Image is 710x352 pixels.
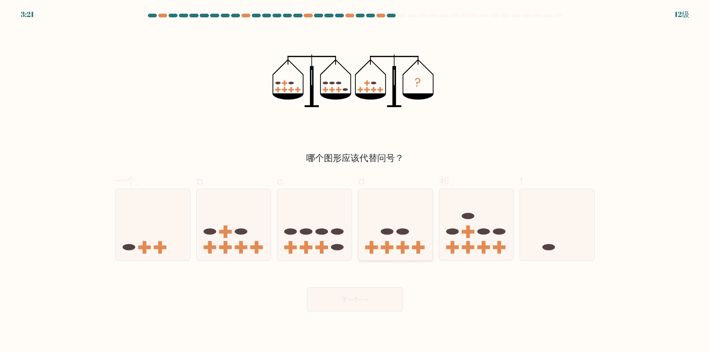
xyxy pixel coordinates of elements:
[307,287,403,311] button: 下一个
[196,174,205,188] font: b.
[358,174,367,188] font: d.
[306,152,404,164] font: 哪个图形应该代替问号？
[115,174,146,188] font: 一个。
[439,174,460,188] font: 和。
[415,74,422,92] tspan: ?
[674,9,689,19] font: 12级
[520,174,525,188] font: f.
[277,174,285,188] font: c.
[21,9,34,19] font: 3:21
[341,295,359,304] font: 下一个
